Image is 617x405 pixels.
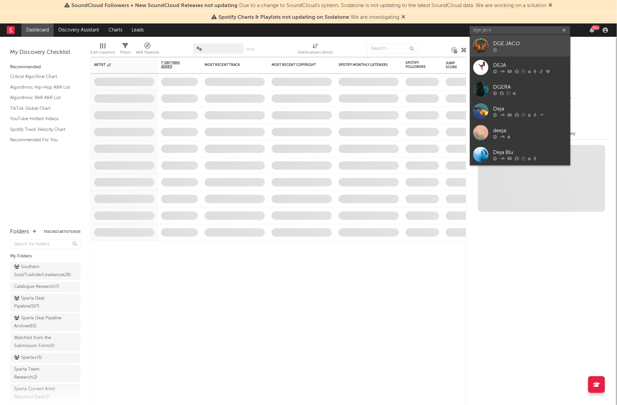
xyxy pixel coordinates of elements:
[10,73,74,80] a: Critical Algo/Viral Chart
[127,23,148,37] a: Leads
[21,23,54,37] a: Dashboard
[205,63,255,67] div: Most Recent Track
[493,83,567,91] div: DGERA
[14,314,61,330] div: Sparta Deal Pipeline Archive ( 83 )
[470,35,570,57] a: DGE JACO
[10,136,74,144] a: Recommended For You
[94,63,144,67] div: Artist
[549,3,553,8] span: Dismiss
[367,44,417,54] input: Search...
[246,48,255,51] button: Save
[470,78,570,100] a: DGERA
[10,353,80,363] a: Sparta+(5)
[14,385,61,401] div: Sparta Current Artist Reachout Dash ( 1 )
[566,102,610,111] div: --
[493,62,567,70] div: DEJA
[298,49,333,57] div: Notifications (Artist)
[10,262,80,280] a: Southern Soul/Trailride/Linedance(28)
[470,26,570,34] input: Search for artists
[493,105,567,113] div: Deja
[446,61,463,69] div: Jump Score
[136,49,159,57] div: A&R Pipeline
[72,3,547,8] span: : Due to a change to SoundCloud's system, Sodatone is not updating to the latest SoundCloud data....
[90,49,115,57] div: Edit Columns
[10,115,74,123] a: YouTube Hottest Videos
[10,228,29,236] div: Folders
[10,105,74,112] a: TikTok Global Chart
[10,313,80,331] a: Sparta Deal Pipeline Archive(83)
[10,126,74,133] a: Spotify Track Velocity Chart
[219,15,400,20] span: : We are investigating
[120,49,131,57] div: Filters
[10,294,80,312] a: Sparta Deal Pipeline(197)
[566,94,610,102] div: --
[14,334,61,350] div: Watchlist from the Submission Form ( 0 )
[10,364,80,383] a: Sparta Team Research(2)
[493,149,567,157] div: Deja Blu
[10,239,80,249] input: Search for folders...
[14,283,59,291] div: Catalogue Research ( 7 )
[44,230,80,234] button: Tracked Artists(919)
[493,40,567,48] div: DGE JACO
[470,100,570,122] a: Deja
[592,25,600,30] div: 99 +
[219,15,349,20] span: Spotify Charts & Playlists not updating on Sodatone
[120,40,131,60] div: Filters
[54,23,104,37] a: Discovery Assistant
[272,63,322,67] div: Most Recent Copyright
[14,295,61,311] div: Sparta Deal Pipeline ( 197 )
[136,40,159,60] div: A&R Pipeline
[470,144,570,165] a: Deja Blu
[14,263,71,279] div: Southern Soul/Trailride/Linedance ( 28 )
[72,3,238,8] span: SoundCloud Followers + New SoundCloud Releases not updating
[10,384,80,402] a: Sparta Current Artist Reachout Dash(1)
[339,63,389,67] div: Spotify Monthly Listeners
[10,94,74,101] a: Algorithmic R&B A&R List
[14,354,42,362] div: Sparta+ ( 5 )
[10,63,80,71] div: Recommended
[590,27,594,33] button: 99+
[104,23,127,37] a: Charts
[402,15,406,20] span: Dismiss
[470,57,570,78] a: DEJA
[14,366,61,382] div: Sparta Team Research ( 2 )
[10,84,74,91] a: Algorithmic Hip-Hop A&R List
[10,49,80,57] div: My Discovery Checklist
[298,40,333,60] div: Notifications (Artist)
[470,122,570,144] a: deeja
[10,282,80,292] a: Catalogue Research(7)
[493,127,567,135] div: deeja
[10,333,80,351] a: Watchlist from the Submission Form(0)
[90,40,115,60] div: Edit Columns
[10,252,80,260] div: My Folders
[161,61,188,69] span: 7-Day Fans Added
[406,61,429,69] div: Spotify Followers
